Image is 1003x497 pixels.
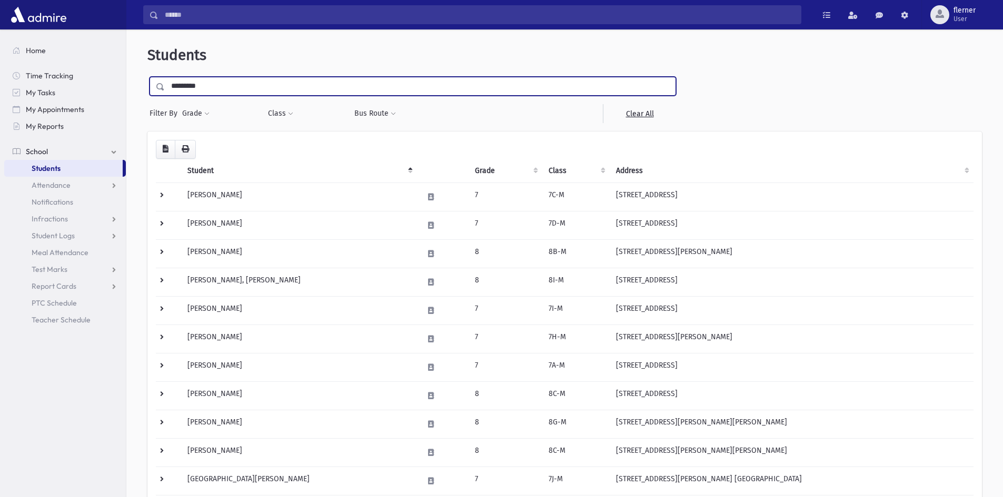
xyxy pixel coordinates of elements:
td: 7 [469,353,542,381]
td: 7 [469,466,542,495]
td: 8B-M [542,239,610,268]
td: [PERSON_NAME] [181,239,417,268]
a: PTC Schedule [4,295,126,311]
span: Students [147,46,206,64]
td: 7H-M [542,324,610,353]
a: My Appointments [4,101,126,118]
td: 8 [469,268,542,296]
td: 8 [469,381,542,410]
td: [STREET_ADDRESS] [610,211,974,239]
button: Bus Route [354,104,396,123]
th: Class: activate to sort column ascending [542,159,610,183]
span: My Reports [26,121,64,131]
a: Test Marks [4,261,126,278]
td: [GEOGRAPHIC_DATA][PERSON_NAME] [181,466,417,495]
td: 8 [469,438,542,466]
td: 8I-M [542,268,610,296]
span: Filter By [150,108,182,119]
td: [PERSON_NAME] [181,211,417,239]
button: Print [175,140,196,159]
span: flerner [954,6,976,15]
a: Meal Attendance [4,244,126,261]
a: Attendance [4,177,126,194]
td: [PERSON_NAME] [181,296,417,324]
a: My Tasks [4,84,126,101]
td: [STREET_ADDRESS][PERSON_NAME] [610,239,974,268]
span: PTC Schedule [32,298,77,308]
td: 7I-M [542,296,610,324]
span: Test Marks [32,265,67,274]
td: [STREET_ADDRESS] [610,296,974,324]
span: School [26,147,48,156]
td: 7A-M [542,353,610,381]
span: User [954,15,976,23]
a: Report Cards [4,278,126,295]
td: 7 [469,211,542,239]
td: 7J-M [542,466,610,495]
span: Time Tracking [26,71,73,80]
td: [STREET_ADDRESS][PERSON_NAME][PERSON_NAME] [610,410,974,438]
img: AdmirePro [8,4,69,25]
span: My Tasks [26,88,55,97]
a: Infractions [4,210,126,227]
a: School [4,143,126,160]
td: [STREET_ADDRESS][PERSON_NAME] [610,324,974,353]
button: CSV [156,140,175,159]
td: [STREET_ADDRESS] [610,353,974,381]
a: Student Logs [4,227,126,244]
a: Home [4,42,126,59]
a: Students [4,160,123,177]
th: Student: activate to sort column descending [181,159,417,183]
td: 8C-M [542,438,610,466]
td: [PERSON_NAME] [181,353,417,381]
td: 7 [469,182,542,211]
td: 8 [469,410,542,438]
td: 8 [469,239,542,268]
th: Address: activate to sort column ascending [610,159,974,183]
td: 7D-M [542,211,610,239]
button: Grade [182,104,210,123]
span: Report Cards [32,281,76,291]
td: [PERSON_NAME] [181,324,417,353]
td: [PERSON_NAME] [181,438,417,466]
td: 7 [469,324,542,353]
span: Notifications [32,197,73,207]
input: Search [158,5,801,24]
td: [STREET_ADDRESS][PERSON_NAME][PERSON_NAME] [610,438,974,466]
td: [PERSON_NAME] [181,182,417,211]
td: [STREET_ADDRESS] [610,268,974,296]
span: My Appointments [26,105,84,114]
td: [PERSON_NAME], [PERSON_NAME] [181,268,417,296]
a: My Reports [4,118,126,135]
td: [PERSON_NAME] [181,410,417,438]
td: [PERSON_NAME] [181,381,417,410]
span: Meal Attendance [32,248,88,257]
td: [STREET_ADDRESS] [610,381,974,410]
button: Class [267,104,294,123]
td: 7 [469,296,542,324]
td: 8C-M [542,381,610,410]
span: Home [26,46,46,55]
span: Students [32,164,61,173]
td: [STREET_ADDRESS][PERSON_NAME] [GEOGRAPHIC_DATA] [610,466,974,495]
a: Time Tracking [4,67,126,84]
span: Teacher Schedule [32,315,91,324]
td: 7C-M [542,182,610,211]
span: Student Logs [32,231,75,240]
a: Teacher Schedule [4,311,126,328]
th: Grade: activate to sort column ascending [469,159,542,183]
td: 8G-M [542,410,610,438]
span: Infractions [32,214,68,224]
a: Clear All [603,104,676,123]
a: Notifications [4,194,126,210]
td: [STREET_ADDRESS] [610,182,974,211]
span: Attendance [32,180,71,190]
